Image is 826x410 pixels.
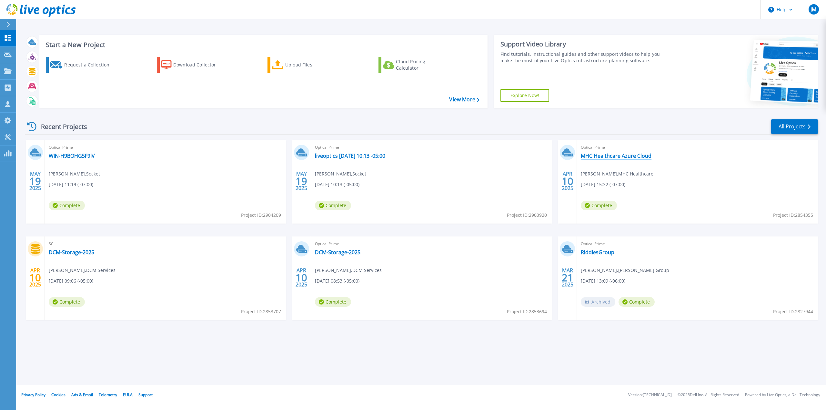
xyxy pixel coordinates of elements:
[241,212,281,219] span: Project ID: 2904209
[315,181,359,188] span: [DATE] 10:13 (-05:00)
[678,393,739,397] li: © 2025 Dell Inc. All Rights Reserved
[315,297,351,307] span: Complete
[811,7,816,12] span: JM
[628,393,672,397] li: Version: [TECHNICAL_ID]
[29,178,41,184] span: 19
[581,153,651,159] a: MHC Healthcare Azure Cloud
[581,170,653,177] span: [PERSON_NAME] , MHC Healthcare
[295,266,307,289] div: APR 2025
[561,266,574,289] div: MAR 2025
[49,201,85,210] span: Complete
[49,249,94,255] a: DCM-Storage-2025
[315,170,366,177] span: [PERSON_NAME] , Socket
[157,57,229,73] a: Download Collector
[29,266,41,289] div: APR 2025
[49,297,85,307] span: Complete
[295,169,307,193] div: MAY 2025
[138,392,153,397] a: Support
[267,57,339,73] a: Upload Files
[619,297,655,307] span: Complete
[296,275,307,280] span: 10
[500,40,668,48] div: Support Video Library
[46,57,118,73] a: Request a Collection
[581,277,625,285] span: [DATE] 13:09 (-06:00)
[51,392,65,397] a: Cookies
[296,178,307,184] span: 19
[449,96,479,103] a: View More
[581,249,614,255] a: RiddlesGroup
[285,58,337,71] div: Upload Files
[561,169,574,193] div: APR 2025
[64,58,116,71] div: Request a Collection
[241,308,281,315] span: Project ID: 2853707
[581,297,615,307] span: Archived
[507,308,547,315] span: Project ID: 2853694
[21,392,45,397] a: Privacy Policy
[99,392,117,397] a: Telemetry
[773,308,813,315] span: Project ID: 2827944
[315,201,351,210] span: Complete
[581,240,814,247] span: Optical Prime
[315,249,360,255] a: DCM-Storage-2025
[49,277,93,285] span: [DATE] 09:06 (-05:00)
[315,267,382,274] span: [PERSON_NAME] , DCM Services
[507,212,547,219] span: Project ID: 2903920
[581,144,814,151] span: Optical Prime
[49,170,100,177] span: [PERSON_NAME] , Socket
[71,392,93,397] a: Ads & Email
[173,58,225,71] div: Download Collector
[315,153,385,159] a: liveoptics [DATE] 10:13 -05:00
[500,51,668,64] div: Find tutorials, instructional guides and other support videos to help you make the most of your L...
[315,277,359,285] span: [DATE] 08:53 (-05:00)
[49,181,93,188] span: [DATE] 11:19 (-07:00)
[49,144,282,151] span: Optical Prime
[49,240,282,247] span: SC
[562,178,573,184] span: 10
[123,392,133,397] a: EULA
[49,153,95,159] a: WIN-H9BOHG5F9IV
[315,144,548,151] span: Optical Prime
[315,240,548,247] span: Optical Prime
[500,89,549,102] a: Explore Now!
[29,275,41,280] span: 10
[581,267,669,274] span: [PERSON_NAME] , [PERSON_NAME] Group
[562,275,573,280] span: 21
[396,58,448,71] div: Cloud Pricing Calculator
[773,212,813,219] span: Project ID: 2854355
[581,201,617,210] span: Complete
[378,57,450,73] a: Cloud Pricing Calculator
[25,119,96,135] div: Recent Projects
[46,41,479,48] h3: Start a New Project
[745,393,820,397] li: Powered by Live Optics, a Dell Technology
[581,181,625,188] span: [DATE] 15:32 (-07:00)
[29,169,41,193] div: MAY 2025
[771,119,818,134] a: All Projects
[49,267,116,274] span: [PERSON_NAME] , DCM Services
